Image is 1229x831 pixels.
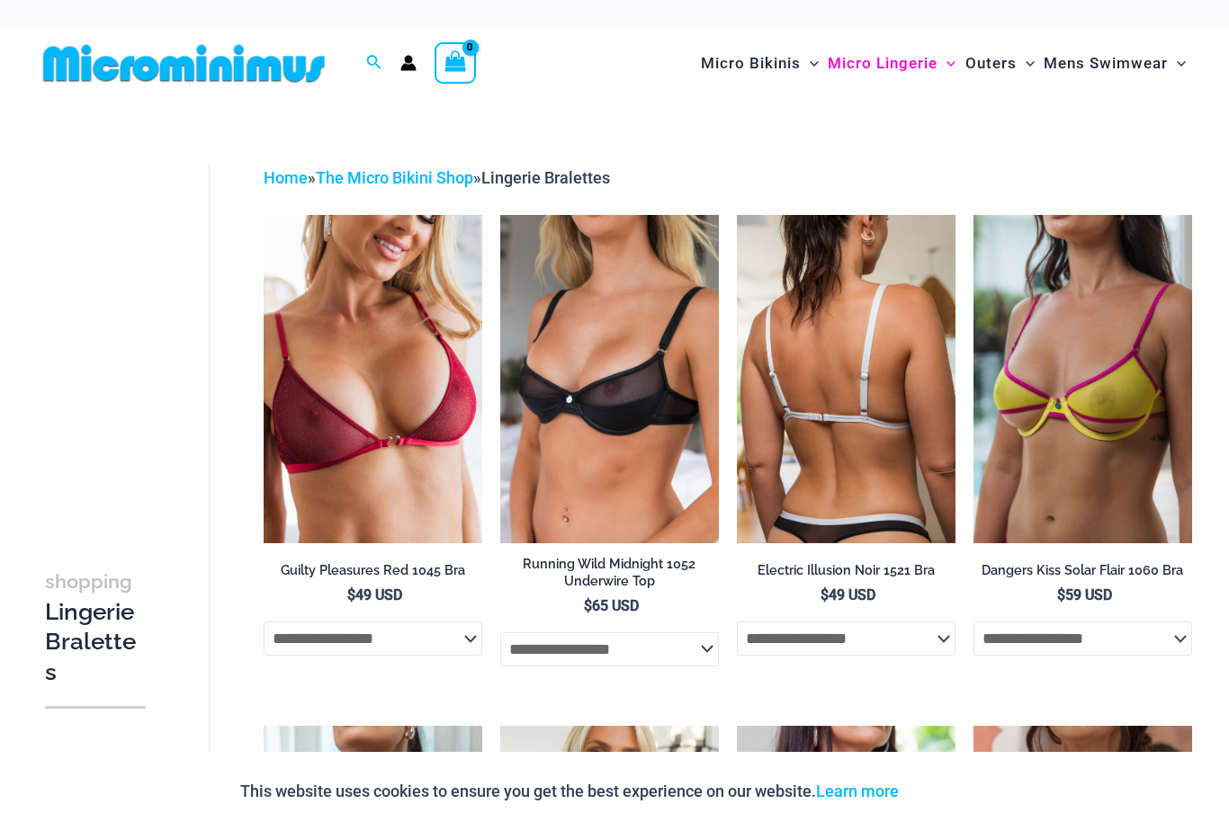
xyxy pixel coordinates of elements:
[1039,36,1190,91] a: Mens SwimwearMenu ToggleMenu Toggle
[264,215,482,543] a: Guilty Pleasures Red 1045 Bra 01Guilty Pleasures Red 1045 Bra 02Guilty Pleasures Red 1045 Bra 02
[737,562,955,579] h2: Electric Illusion Noir 1521 Bra
[737,215,955,543] a: Electric Illusion Noir 1521 Bra 01Electric Illusion Noir 1521 Bra 682 Thong 07Electric Illusion N...
[937,40,955,86] span: Menu Toggle
[912,770,989,813] button: Accept
[823,36,960,91] a: Micro LingerieMenu ToggleMenu Toggle
[481,168,610,187] span: Lingerie Bralettes
[737,562,955,585] a: Electric Illusion Noir 1521 Bra
[961,36,1039,91] a: OutersMenu ToggleMenu Toggle
[821,586,875,603] bdi: 49 USD
[36,43,332,84] img: MM SHOP LOGO FLAT
[816,782,899,800] a: Learn more
[973,215,1192,543] img: Dangers Kiss Solar Flair 1060 Bra 01
[584,597,592,614] span: $
[965,40,1017,86] span: Outers
[347,586,402,603] bdi: 49 USD
[45,570,132,593] span: shopping
[435,42,476,84] a: View Shopping Cart, empty
[973,215,1192,543] a: Dangers Kiss Solar Flair 1060 Bra 01Dangers Kiss Solar Flair 1060 Bra 02Dangers Kiss Solar Flair ...
[584,597,639,614] bdi: 65 USD
[828,40,937,86] span: Micro Lingerie
[264,562,482,579] h2: Guilty Pleasures Red 1045 Bra
[1057,586,1065,603] span: $
[366,52,382,75] a: Search icon link
[264,168,308,187] a: Home
[694,33,1193,94] nav: Site Navigation
[400,55,417,71] a: Account icon link
[264,168,610,187] span: » »
[45,566,146,688] h3: Lingerie Bralettes
[240,778,899,805] p: This website uses cookies to ensure you get the best experience on our website.
[45,150,207,510] iframe: TrustedSite Certified
[696,36,823,91] a: Micro BikinisMenu ToggleMenu Toggle
[1017,40,1035,86] span: Menu Toggle
[821,586,829,603] span: $
[347,586,355,603] span: $
[737,215,955,543] img: Electric Illusion Noir 1521 Bra 682 Thong 07
[701,40,801,86] span: Micro Bikinis
[500,215,719,543] a: Running Wild Midnight 1052 Top 01Running Wild Midnight 1052 Top 6052 Bottom 06Running Wild Midnig...
[1168,40,1186,86] span: Menu Toggle
[264,215,482,543] img: Guilty Pleasures Red 1045 Bra 01
[973,562,1192,579] h2: Dangers Kiss Solar Flair 1060 Bra
[264,562,482,585] a: Guilty Pleasures Red 1045 Bra
[973,562,1192,585] a: Dangers Kiss Solar Flair 1060 Bra
[316,168,473,187] a: The Micro Bikini Shop
[500,215,719,543] img: Running Wild Midnight 1052 Top 01
[801,40,819,86] span: Menu Toggle
[1057,586,1112,603] bdi: 59 USD
[1044,40,1168,86] span: Mens Swimwear
[500,556,719,596] a: Running Wild Midnight 1052 Underwire Top
[500,556,719,589] h2: Running Wild Midnight 1052 Underwire Top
